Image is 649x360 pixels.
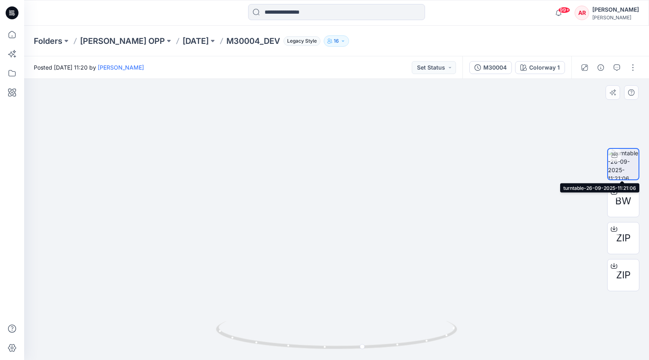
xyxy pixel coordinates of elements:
[608,149,639,179] img: turntable-26-09-2025-11:21:06
[34,63,144,72] span: Posted [DATE] 11:20 by
[483,63,507,72] div: M30004
[575,6,589,20] div: AR
[34,35,62,47] a: Folders
[183,35,209,47] a: [DATE]
[558,7,570,13] span: 99+
[529,63,560,72] div: Colorway 1
[616,268,631,282] span: ZIP
[98,64,144,71] a: [PERSON_NAME]
[283,36,320,46] span: Legacy Style
[334,37,339,45] p: 16
[592,14,639,21] div: [PERSON_NAME]
[592,5,639,14] div: [PERSON_NAME]
[594,61,607,74] button: Details
[616,231,631,245] span: ZIP
[324,35,349,47] button: 16
[515,61,565,74] button: Colorway 1
[469,61,512,74] button: M30004
[80,35,165,47] a: [PERSON_NAME] OPP
[280,35,320,47] button: Legacy Style
[226,35,280,47] p: M30004_DEV
[615,194,631,208] span: BW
